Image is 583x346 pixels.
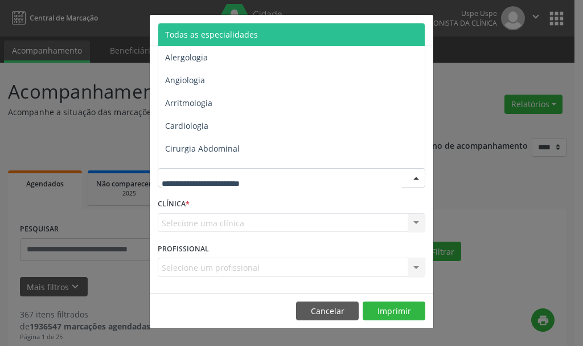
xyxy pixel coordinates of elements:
span: Cirurgia Bariatrica [165,166,235,177]
span: Cardiologia [165,120,208,131]
button: Imprimir [363,302,425,321]
span: Arritmologia [165,97,212,108]
span: Alergologia [165,52,208,63]
button: Close [410,15,433,43]
label: PROFISSIONAL [158,240,209,258]
span: Angiologia [165,75,205,86]
span: Todas as especialidades [165,29,258,40]
button: Cancelar [296,302,359,321]
h5: Relatório de agendamentos [158,23,288,38]
label: CLÍNICA [158,196,190,213]
span: Cirurgia Abdominal [165,143,240,154]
